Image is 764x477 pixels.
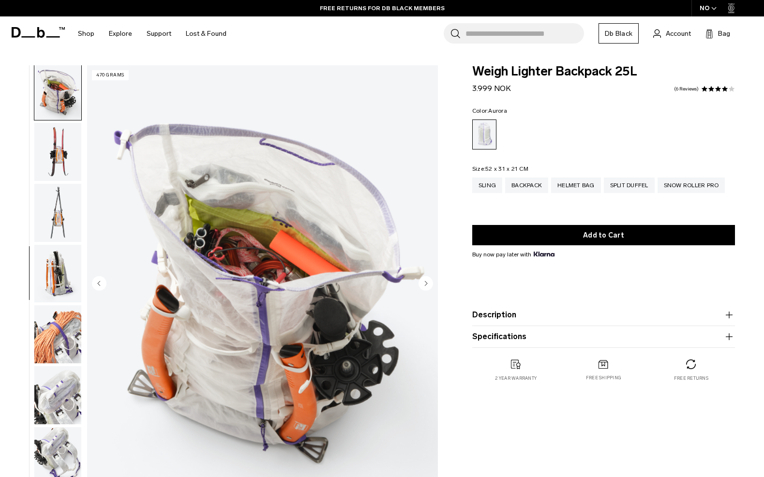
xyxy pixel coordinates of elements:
span: Aurora [488,107,507,114]
button: Weigh_Lighter_Backpack_25L_11.png [34,305,82,364]
p: Free shipping [586,374,621,381]
img: Weigh_Lighter_Backpack_25L_11.png [34,305,81,363]
button: Weigh_Lighter_Backpack_25L_7.png [34,61,82,120]
button: Weigh_Lighter_Backpack_25L_9.png [34,183,82,242]
span: Buy now pay later with [472,250,554,259]
span: Account [666,29,691,39]
img: Weigh_Lighter_Backpack_25L_10.png [34,245,81,303]
img: Weigh_Lighter_Backpack_25L_9.png [34,184,81,242]
img: {"height" => 20, "alt" => "Klarna"} [534,252,554,256]
span: 3.999 NOK [472,84,511,93]
a: Aurora [472,119,496,149]
button: Weigh_Lighter_Backpack_25L_8.png [34,122,82,181]
a: Shop [78,16,94,51]
legend: Color: [472,108,507,114]
a: Account [653,28,691,39]
a: Support [147,16,171,51]
a: Snow Roller Pro [658,178,725,193]
button: Description [472,309,735,321]
nav: Main Navigation [71,16,234,51]
a: Sling [472,178,502,193]
button: Weigh_Lighter_Backpack_25L_12.png [34,366,82,425]
a: Db Black [599,23,639,44]
span: Weigh Lighter Backpack 25L [472,65,735,78]
p: Free returns [674,375,708,382]
a: Helmet Bag [551,178,601,193]
a: Lost & Found [186,16,226,51]
button: Next slide [419,276,433,292]
span: 52 x 31 x 21 CM [485,165,528,172]
a: Explore [109,16,132,51]
a: Backpack [505,178,548,193]
legend: Size: [472,166,528,172]
p: 2 year warranty [495,375,537,382]
button: Add to Cart [472,225,735,245]
a: Split Duffel [604,178,655,193]
button: Weigh_Lighter_Backpack_25L_10.png [34,244,82,303]
span: Bag [718,29,730,39]
a: FREE RETURNS FOR DB BLACK MEMBERS [320,4,445,13]
button: Previous slide [92,276,106,292]
p: 470 grams [92,70,129,80]
img: Weigh_Lighter_Backpack_25L_8.png [34,123,81,181]
button: Bag [705,28,730,39]
a: 6 reviews [674,87,699,91]
img: Weigh_Lighter_Backpack_25L_7.png [34,62,81,120]
img: Weigh_Lighter_Backpack_25L_12.png [34,366,81,424]
button: Specifications [472,331,735,343]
